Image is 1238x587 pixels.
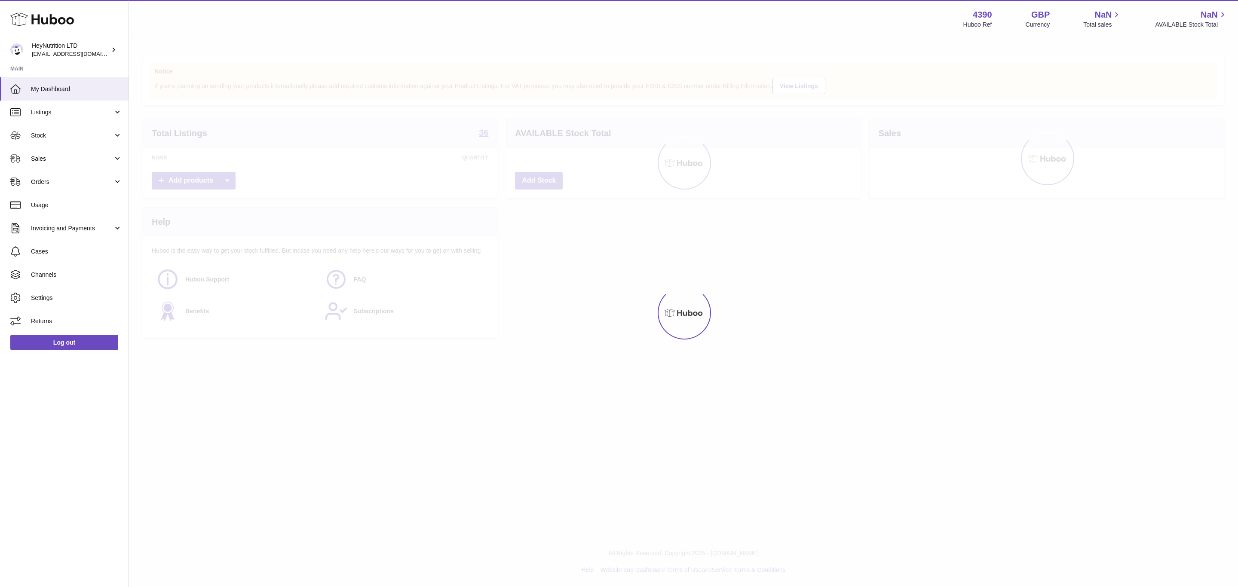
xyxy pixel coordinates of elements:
[31,85,122,93] span: My Dashboard
[31,248,122,256] span: Cases
[31,294,122,302] span: Settings
[32,42,109,58] div: HeyNutrition LTD
[1083,21,1122,29] span: Total sales
[973,9,992,21] strong: 4390
[1155,9,1228,29] a: NaN AVAILABLE Stock Total
[1201,9,1218,21] span: NaN
[31,317,122,325] span: Returns
[1031,9,1050,21] strong: GBP
[32,50,126,57] span: [EMAIL_ADDRESS][DOMAIN_NAME]
[31,108,113,116] span: Listings
[31,131,113,140] span: Stock
[10,43,23,56] img: internalAdmin-4390@internal.huboo.com
[1026,21,1050,29] div: Currency
[31,201,122,209] span: Usage
[31,271,122,279] span: Channels
[1094,9,1112,21] span: NaN
[1155,21,1228,29] span: AVAILABLE Stock Total
[31,155,113,163] span: Sales
[31,178,113,186] span: Orders
[1083,9,1122,29] a: NaN Total sales
[31,224,113,232] span: Invoicing and Payments
[10,335,118,350] a: Log out
[963,21,992,29] div: Huboo Ref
